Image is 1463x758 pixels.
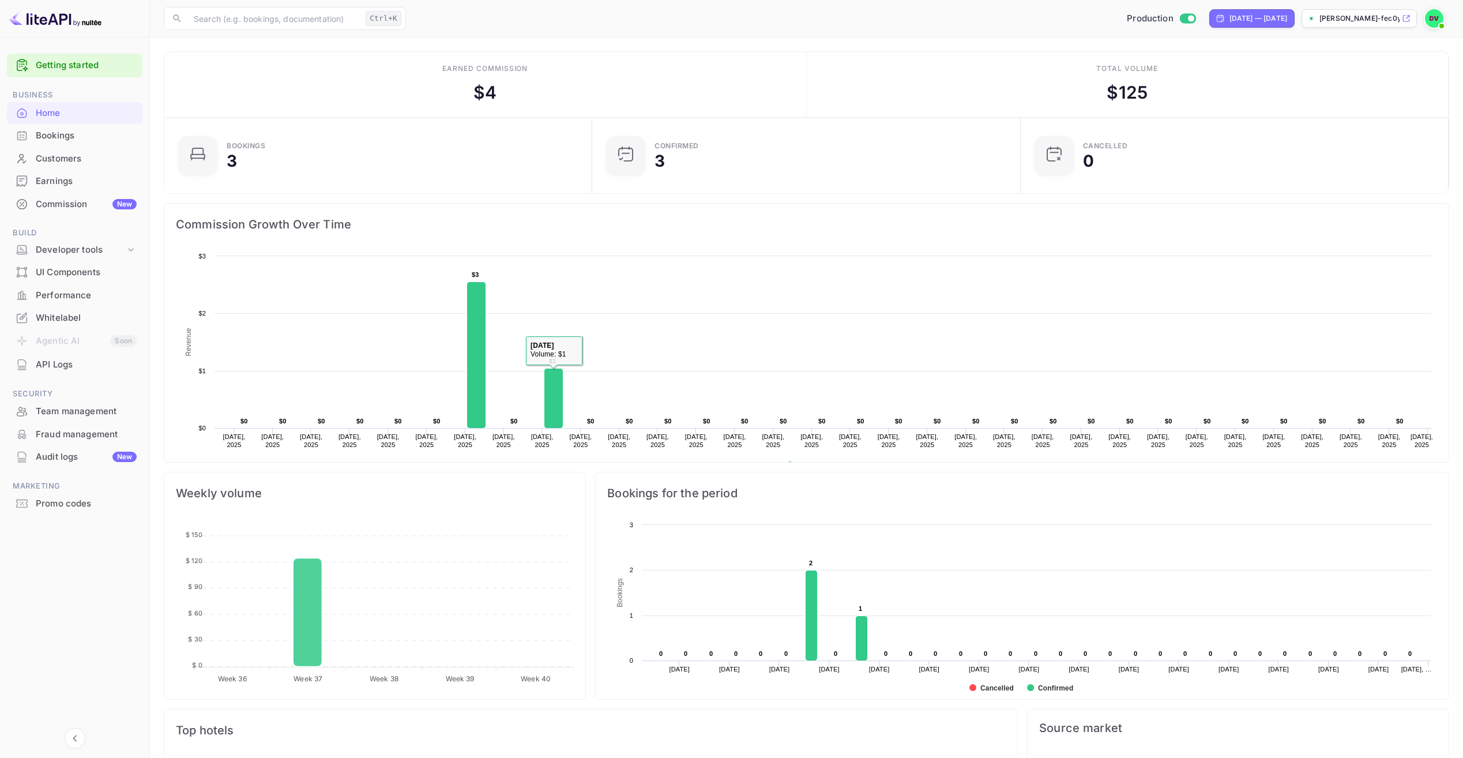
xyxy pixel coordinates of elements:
[724,433,746,448] text: [DATE], 2025
[192,661,202,669] tspan: $ 0
[1186,433,1208,448] text: [DATE], 2025
[198,310,206,317] text: $2
[839,433,862,448] text: [DATE], 2025
[954,433,977,448] text: [DATE], 2025
[36,497,137,511] div: Promo codes
[36,428,137,441] div: Fraud management
[1050,418,1057,425] text: $0
[1165,418,1172,425] text: $0
[188,635,202,643] tspan: $ 30
[9,9,101,28] img: LiteAPI logo
[1229,13,1287,24] div: [DATE] — [DATE]
[261,433,284,448] text: [DATE], 2025
[762,433,784,448] text: [DATE], 2025
[1411,433,1433,448] text: [DATE], 2025
[218,674,247,683] tspan: Week 36
[198,367,206,374] text: $1
[769,666,790,673] text: [DATE]
[7,354,142,376] div: API Logs
[1019,666,1040,673] text: [DATE]
[7,148,142,169] a: Customers
[7,227,142,239] span: Build
[1011,418,1018,425] text: $0
[616,578,624,607] text: Bookings
[587,418,595,425] text: $0
[492,433,515,448] text: [DATE], 2025
[472,271,479,278] text: $3
[415,433,438,448] text: [DATE], 2025
[7,125,142,147] div: Bookings
[36,312,137,325] div: Whitelabel
[1242,418,1249,425] text: $0
[339,433,361,448] text: [DATE], 2025
[1032,433,1054,448] text: [DATE], 2025
[36,289,137,302] div: Performance
[834,650,837,657] text: 0
[685,433,708,448] text: [DATE], 2025
[36,129,137,142] div: Bookings
[1096,63,1158,74] div: Total volume
[709,650,713,657] text: 0
[784,650,788,657] text: 0
[759,650,762,657] text: 0
[7,307,142,329] div: Whitelabel
[473,80,497,106] div: $ 4
[7,148,142,170] div: Customers
[185,328,193,356] text: Revenue
[1378,433,1401,448] text: [DATE], 2025
[1134,650,1137,657] text: 0
[684,650,687,657] text: 0
[1204,418,1211,425] text: $0
[36,451,137,464] div: Audit logs
[630,657,633,664] text: 0
[7,261,142,283] a: UI Components
[1088,418,1095,425] text: $0
[7,400,142,422] a: Team management
[818,418,826,425] text: $0
[869,666,890,673] text: [DATE]
[1127,12,1174,25] span: Production
[1159,650,1162,657] text: 0
[188,609,202,617] tspan: $ 60
[176,215,1437,234] span: Commission Growth Over Time
[1319,418,1326,425] text: $0
[800,433,823,448] text: [DATE], 2025
[630,566,633,573] text: 2
[780,418,787,425] text: $0
[608,433,630,448] text: [DATE], 2025
[7,493,142,515] div: Promo codes
[1340,433,1362,448] text: [DATE], 2025
[655,153,665,169] div: 3
[36,243,125,257] div: Developer tools
[442,63,528,74] div: Earned commission
[1147,433,1169,448] text: [DATE], 2025
[798,461,827,470] text: Revenue
[7,125,142,146] a: Bookings
[655,142,699,149] div: Confirmed
[1084,650,1087,657] text: 0
[7,446,142,468] div: Audit logsNew
[240,418,248,425] text: $0
[446,674,475,683] tspan: Week 39
[531,433,554,448] text: [DATE], 2025
[969,666,990,673] text: [DATE]
[959,650,962,657] text: 0
[934,418,941,425] text: $0
[1083,153,1094,169] div: 0
[1358,650,1362,657] text: 0
[972,418,980,425] text: $0
[878,433,900,448] text: [DATE], 2025
[198,253,206,260] text: $3
[1039,721,1437,735] span: Source market
[7,102,142,125] div: Home
[895,418,902,425] text: $0
[36,152,137,166] div: Customers
[630,612,633,619] text: 1
[1283,650,1287,657] text: 0
[1038,684,1073,692] text: Confirmed
[187,7,361,30] input: Search (e.g. bookings, documentation)
[454,433,476,448] text: [DATE], 2025
[36,107,137,120] div: Home
[1069,666,1090,673] text: [DATE]
[7,388,142,400] span: Security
